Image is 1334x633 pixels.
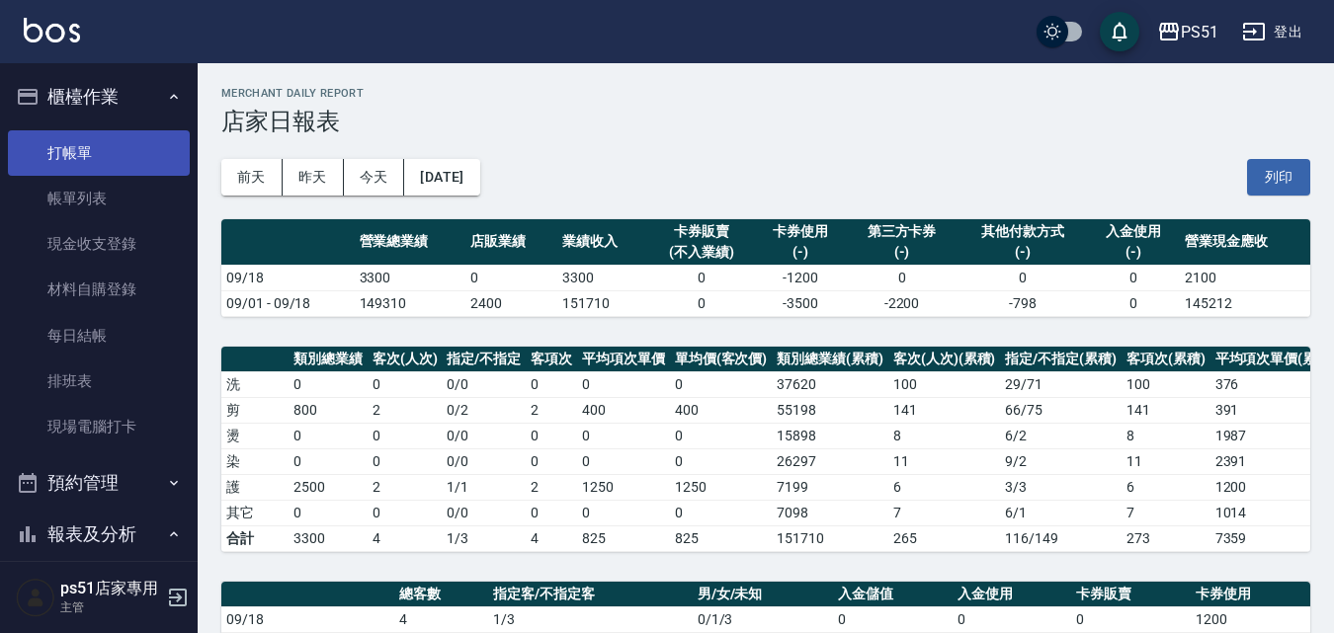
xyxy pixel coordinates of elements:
[442,397,526,423] td: 0 / 2
[1100,12,1139,51] button: save
[693,606,833,632] td: 0/1/3
[442,474,526,500] td: 1 / 1
[8,221,190,267] a: 現金收支登錄
[8,457,190,509] button: 預約管理
[8,404,190,449] a: 現場電腦打卡
[670,347,773,372] th: 單均價(客次價)
[368,448,443,474] td: 0
[958,290,1088,316] td: -798
[649,265,755,290] td: 0
[888,423,1001,448] td: 8
[442,423,526,448] td: 0 / 0
[221,290,355,316] td: 09/01 - 09/18
[1234,14,1310,50] button: 登出
[368,347,443,372] th: 客次(人次)
[851,221,953,242] div: 第三方卡券
[772,371,888,397] td: 37620
[772,423,888,448] td: 15898
[577,448,670,474] td: 0
[1088,290,1180,316] td: 0
[1093,242,1175,263] div: (-)
[1122,474,1210,500] td: 6
[8,130,190,176] a: 打帳單
[772,448,888,474] td: 26297
[344,159,405,196] button: 今天
[577,371,670,397] td: 0
[289,525,368,551] td: 3300
[60,598,161,616] p: 主管
[465,290,557,316] td: 2400
[8,267,190,312] a: 材料自購登錄
[289,448,368,474] td: 0
[670,474,773,500] td: 1250
[670,371,773,397] td: 0
[8,313,190,358] a: 每日結帳
[221,500,289,525] td: 其它
[526,474,577,500] td: 2
[1000,423,1122,448] td: 6 / 2
[465,219,557,266] th: 店販業績
[368,371,443,397] td: 0
[221,448,289,474] td: 染
[958,265,1088,290] td: 0
[670,448,773,474] td: 0
[221,265,355,290] td: 09/18
[577,423,670,448] td: 0
[1093,221,1175,242] div: 入金使用
[355,219,466,266] th: 營業總業績
[526,423,577,448] td: 0
[60,579,161,598] h5: ps51店家專用
[833,582,953,607] th: 入金儲值
[368,397,443,423] td: 2
[670,423,773,448] td: 0
[693,582,833,607] th: 男/女/未知
[670,500,773,525] td: 0
[833,606,953,632] td: 0
[283,159,344,196] button: 昨天
[962,221,1083,242] div: 其他付款方式
[772,397,888,423] td: 55198
[1180,265,1310,290] td: 2100
[221,397,289,423] td: 剪
[851,242,953,263] div: (-)
[754,290,846,316] td: -3500
[394,582,488,607] th: 總客數
[221,371,289,397] td: 洗
[888,448,1001,474] td: 11
[289,474,368,500] td: 2500
[670,525,773,551] td: 825
[355,265,466,290] td: 3300
[1071,582,1191,607] th: 卡券販賣
[670,397,773,423] td: 400
[368,500,443,525] td: 0
[1122,397,1210,423] td: 141
[526,448,577,474] td: 0
[1149,12,1226,52] button: PS51
[888,474,1001,500] td: 6
[1122,423,1210,448] td: 8
[404,159,479,196] button: [DATE]
[1000,371,1122,397] td: 29 / 71
[1000,500,1122,525] td: 6 / 1
[355,290,466,316] td: 149310
[772,500,888,525] td: 7098
[1000,474,1122,500] td: 3 / 3
[888,347,1001,372] th: 客次(人次)(累積)
[557,265,649,290] td: 3300
[1180,290,1310,316] td: 145212
[759,242,841,263] div: (-)
[465,265,557,290] td: 0
[953,582,1072,607] th: 入金使用
[772,525,888,551] td: 151710
[8,71,190,122] button: 櫃檯作業
[1122,500,1210,525] td: 7
[888,371,1001,397] td: 100
[221,525,289,551] td: 合計
[1000,347,1122,372] th: 指定/不指定(累積)
[1088,265,1180,290] td: 0
[1191,606,1310,632] td: 1200
[526,525,577,551] td: 4
[221,87,1310,100] h2: Merchant Daily Report
[24,18,80,42] img: Logo
[654,242,750,263] div: (不入業績)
